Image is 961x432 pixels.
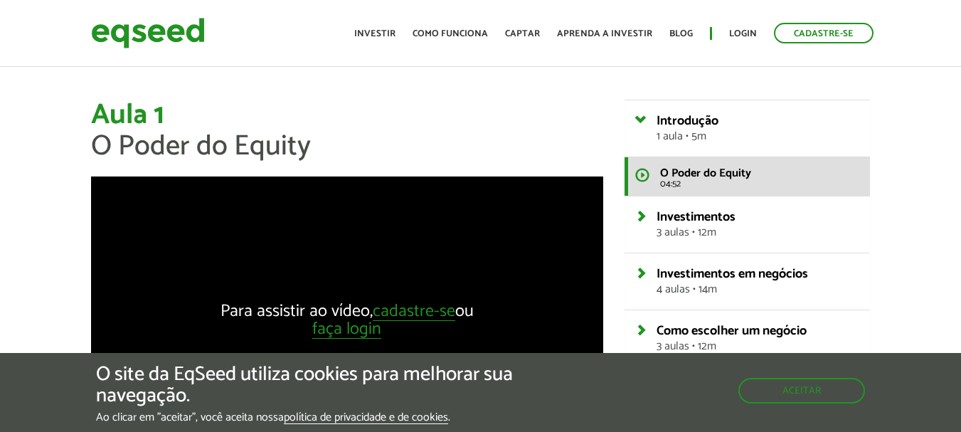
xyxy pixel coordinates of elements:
[657,110,718,132] span: Introdução
[312,321,381,339] a: faça login
[91,14,205,52] img: EqSeed
[657,206,736,228] span: Investimentos
[657,341,859,352] span: 3 aulas • 12m
[625,157,870,196] a: O Poder do Equity 04:52
[413,29,488,38] a: Como funciona
[657,263,808,285] span: Investimentos em negócios
[660,179,859,189] span: 04:52
[657,115,859,142] a: Introdução1 aula • 5m
[91,92,164,139] span: Aula 1
[657,320,807,342] span: Como escolher um negócio
[96,411,557,424] p: Ao clicar em "aceitar", você aceita nossa .
[373,303,455,321] a: cadastre-se
[738,378,865,404] button: Aceitar
[284,412,448,424] a: política de privacidade e de cookies
[669,29,693,38] a: Blog
[91,123,311,170] span: O Poder do Equity
[660,164,751,183] span: O Poder do Equity
[219,303,475,339] div: Para assistir ao vídeo, ou
[657,325,859,352] a: Como escolher um negócio3 aulas • 12m
[657,227,859,238] span: 3 aulas • 12m
[657,268,859,295] a: Investimentos em negócios4 aulas • 14m
[657,131,859,142] span: 1 aula • 5m
[657,211,859,238] a: Investimentos3 aulas • 12m
[657,284,859,295] span: 4 aulas • 14m
[557,29,652,38] a: Aprenda a investir
[774,23,874,43] a: Cadastre-se
[505,29,540,38] a: Captar
[729,29,757,38] a: Login
[96,364,557,408] h5: O site da EqSeed utiliza cookies para melhorar sua navegação.
[354,29,395,38] a: Investir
